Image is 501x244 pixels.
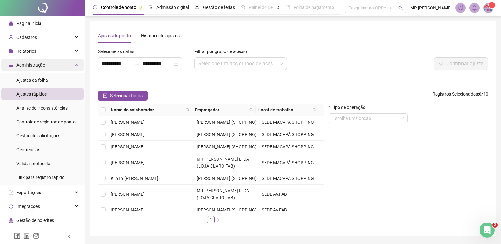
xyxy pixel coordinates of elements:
span: Controle de ponto [101,5,136,10]
span: SEDE MACAPÁ SHOPPING [262,144,314,149]
span: Gestão de solicitações [16,133,60,138]
span: : 0 / 10 [432,91,488,101]
span: 2 [492,223,498,228]
span: book [285,5,290,9]
span: [PERSON_NAME] (SHOPPING) [197,207,257,212]
span: [PERSON_NAME] (SHOPPING) [197,120,257,125]
span: Painel do DP [249,5,273,10]
span: swap-right [135,61,140,66]
div: Histórico de ajustes [141,32,180,39]
span: Controle de registros de ponto [16,119,76,124]
span: SEDE MACAPÁ SHOPPING [262,120,314,125]
span: right [217,218,220,222]
span: apartment [9,218,13,223]
span: search [313,108,316,112]
span: notification [458,5,463,11]
span: search [185,105,191,115]
span: sun [195,5,199,9]
button: Selecionar todos [98,91,148,101]
span: file-done [148,5,153,9]
span: pushpin [139,6,143,9]
span: Validar protocolo [16,161,50,166]
span: Relatórios [16,49,36,54]
span: [PERSON_NAME] [111,120,144,125]
span: Selecionar todos [110,92,143,99]
span: SEDE MACAPÁ SHOPPING [262,132,314,137]
label: Tipo de operação [329,104,370,111]
span: Administração [16,62,45,68]
span: MR [PERSON_NAME] LTDA (LOJA CLARO FAB) [197,188,249,200]
span: Análise de inconsistências [16,105,68,110]
span: check-square [103,93,107,98]
span: facebook [14,233,20,239]
button: Confirmar ajuste [434,57,488,70]
span: SEDE MACAPÁ SHOPPING [262,160,314,165]
button: right [215,216,222,223]
div: Ajustes de ponto [98,32,131,39]
li: Página anterior [199,216,207,223]
span: linkedin [23,233,30,239]
li: Próxima página [215,216,222,223]
span: Página inicial [16,21,42,26]
span: Registros Selecionados [432,92,478,97]
span: clock-circle [93,5,97,9]
span: user-add [9,35,13,39]
span: to [135,61,140,66]
sup: Atualize o seu contato no menu Meus Dados [489,2,495,8]
span: [PERSON_NAME] (SHOPPING) [197,144,257,149]
span: bell [472,5,477,11]
span: Gestão de holerites [16,218,54,223]
span: Cadastros [16,35,37,40]
span: [PERSON_NAME] [111,160,144,165]
span: KEYTY [PERSON_NAME] [111,176,158,181]
span: Link para registro rápido [16,175,64,180]
span: Integrações [16,204,40,209]
span: Gestão de férias [203,5,235,10]
label: Filtrar por grupo de acesso [194,48,251,55]
span: Nome do colaborador [111,106,183,113]
span: SEDE AV.FAB [262,207,287,212]
span: SEDE MACAPÁ SHOPPING [262,176,314,181]
span: SEDE AV.FAB [262,192,287,197]
span: [PERSON_NAME] [111,144,144,149]
a: 1 [207,216,214,223]
span: Ajustes rápidos [16,92,47,97]
span: search [249,108,253,112]
span: search [398,6,403,10]
span: Exportações [16,190,41,195]
span: export [9,190,13,195]
span: [PERSON_NAME] [111,192,144,197]
li: 1 [207,216,215,223]
span: Local de trabalho [258,106,310,113]
span: [PERSON_NAME] [111,207,144,212]
span: left [67,234,71,239]
span: Empregador [195,106,247,113]
span: home [9,21,13,26]
span: MR [PERSON_NAME] [410,4,452,11]
span: file [9,49,13,53]
span: pushpin [276,6,280,9]
span: search [248,105,254,115]
span: left [201,218,205,222]
iframe: Intercom live chat [480,223,495,238]
span: Admissão digital [156,5,189,10]
span: MR [PERSON_NAME] LTDA (LOJA CLARO FAB) [197,157,249,169]
img: 50414 [484,3,493,13]
span: [PERSON_NAME] (SHOPPING) [197,132,257,137]
button: left [199,216,207,223]
label: Selecione as datas [98,48,138,55]
span: lock [9,63,13,67]
span: search [311,105,318,115]
span: [PERSON_NAME] (SHOPPING) [197,176,257,181]
span: Folha de pagamento [294,5,334,10]
span: Ocorrências [16,147,40,152]
span: sync [9,204,13,209]
span: 1 [491,3,493,7]
span: search [186,108,190,112]
span: [PERSON_NAME] [111,132,144,137]
span: dashboard [241,5,245,9]
span: instagram [33,233,39,239]
span: Ajustes da folha [16,78,48,83]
